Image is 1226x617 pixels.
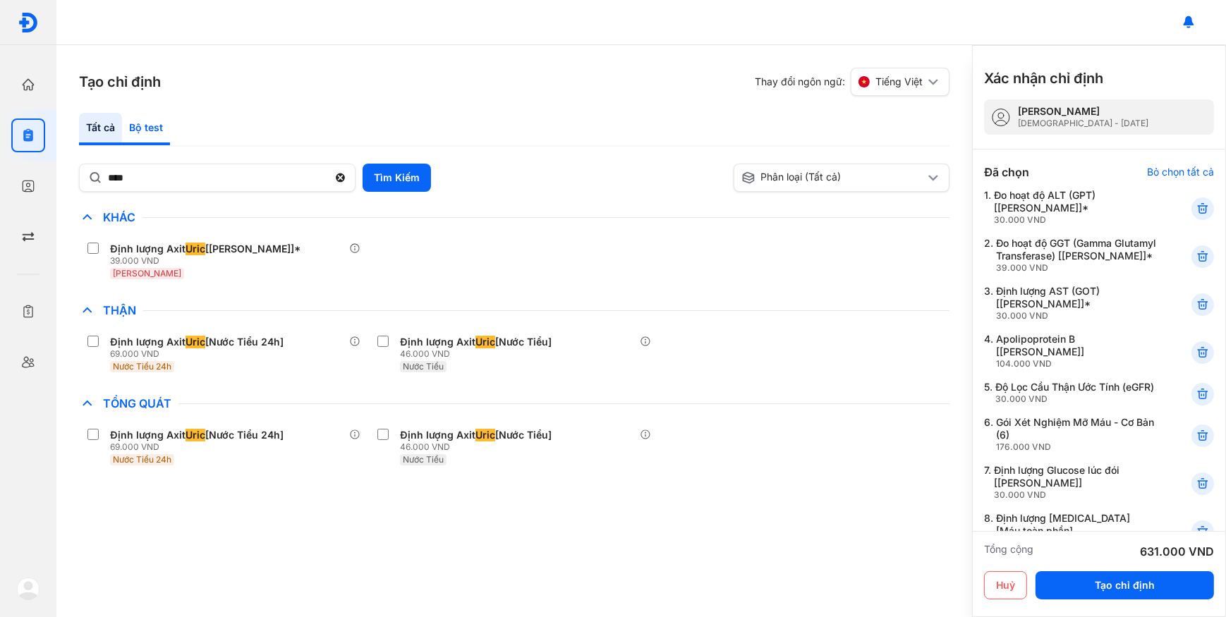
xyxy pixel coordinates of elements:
[996,237,1157,274] div: Đo hoạt độ GGT (Gamma Glutamyl Transferase) [[PERSON_NAME]]*
[996,512,1157,549] div: Định lượng [MEDICAL_DATA] [Máu toàn phần]
[110,255,306,267] div: 39.000 VND
[110,441,289,453] div: 69.000 VND
[984,333,1157,369] div: 4.
[96,303,143,317] span: Thận
[186,243,205,255] span: Uric
[96,396,178,410] span: Tổng Quát
[1036,571,1214,599] button: Tạo chỉ định
[113,268,181,279] span: [PERSON_NAME]
[403,454,444,465] span: Nước Tiểu
[984,68,1103,88] h3: Xác nhận chỉ định
[995,393,1154,405] div: 30.000 VND
[996,310,1157,322] div: 30.000 VND
[994,489,1157,501] div: 30.000 VND
[17,578,40,600] img: logo
[1018,118,1148,129] div: [DEMOGRAPHIC_DATA] - [DATE]
[1018,105,1148,118] div: [PERSON_NAME]
[996,333,1157,369] div: Apolipoprotein B [[PERSON_NAME]]
[400,348,557,360] div: 46.000 VND
[110,348,289,360] div: 69.000 VND
[403,361,444,372] span: Nước Tiểu
[110,336,284,348] div: Định lượng Axit [Nước Tiểu 24h]
[96,210,142,224] span: Khác
[994,214,1157,226] div: 30.000 VND
[363,164,431,192] button: Tìm Kiếm
[984,285,1157,322] div: 3.
[475,336,495,348] span: Uric
[79,113,122,145] div: Tất cả
[984,381,1157,405] div: 5.
[996,285,1157,322] div: Định lượng AST (GOT) [[PERSON_NAME]]*
[475,429,495,441] span: Uric
[996,262,1157,274] div: 39.000 VND
[984,464,1157,501] div: 7.
[996,441,1157,453] div: 176.000 VND
[994,464,1157,501] div: Định lượng Glucose lúc đói [[PERSON_NAME]]
[984,571,1027,599] button: Huỷ
[18,12,39,33] img: logo
[996,358,1157,369] div: 104.000 VND
[113,361,171,372] span: Nước Tiểu 24h
[984,416,1157,453] div: 6.
[875,75,923,88] span: Tiếng Việt
[994,189,1157,226] div: Đo hoạt độ ALT (GPT) [[PERSON_NAME]]*
[113,454,171,465] span: Nước Tiểu 24h
[122,113,170,145] div: Bộ test
[186,429,205,441] span: Uric
[1147,166,1214,178] div: Bỏ chọn tất cả
[984,189,1157,226] div: 1.
[400,336,552,348] div: Định lượng Axit [Nước Tiểu]
[110,243,301,255] div: Định lượng Axit [[PERSON_NAME]]*
[984,512,1157,549] div: 8.
[755,68,949,96] div: Thay đổi ngôn ngữ:
[186,336,205,348] span: Uric
[984,237,1157,274] div: 2.
[1140,543,1214,560] div: 631.000 VND
[995,381,1154,405] div: Độ Lọc Cầu Thận Ước Tính (eGFR)
[400,429,552,441] div: Định lượng Axit [Nước Tiểu]
[400,441,557,453] div: 46.000 VND
[984,164,1029,181] div: Đã chọn
[996,416,1157,453] div: Gói Xét Nghiệm Mỡ Máu - Cơ Bản (6)
[984,543,1033,560] div: Tổng cộng
[110,429,284,441] div: Định lượng Axit [Nước Tiểu 24h]
[79,72,161,92] h3: Tạo chỉ định
[741,171,925,185] div: Phân loại (Tất cả)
